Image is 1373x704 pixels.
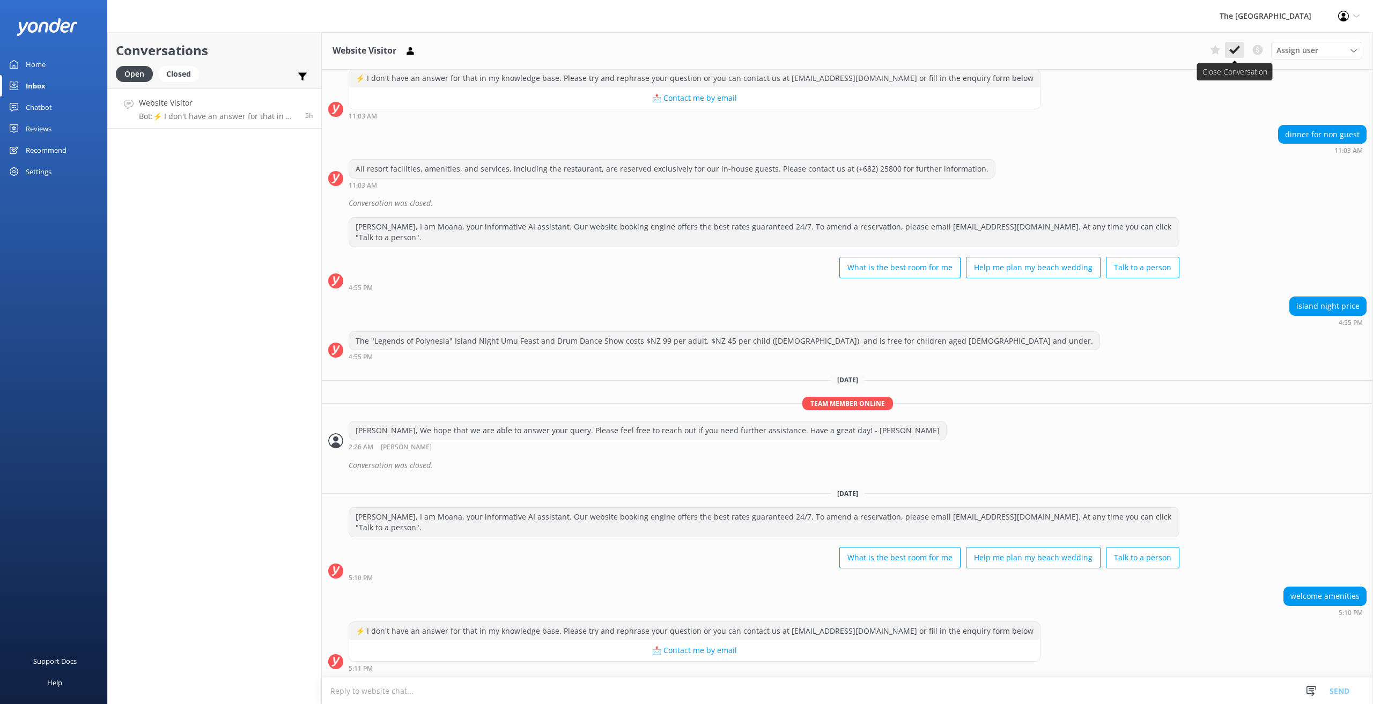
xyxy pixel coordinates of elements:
div: ⚡ I don't have an answer for that in my knowledge base. Please try and rephrase your question or ... [349,69,1040,87]
div: Oct 10 2025 10:55pm (UTC -10:00) Pacific/Honolulu [1289,318,1367,326]
div: ⚡ I don't have an answer for that in my knowledge base. Please try and rephrase your question or ... [349,622,1040,640]
div: island night price [1290,297,1366,315]
span: Assign user [1276,45,1318,56]
div: Support Docs [33,650,77,672]
h3: Website Visitor [333,44,396,58]
strong: 4:55 PM [349,285,373,291]
h4: Website Visitor [139,97,297,109]
strong: 2:26 AM [349,444,373,451]
div: Oct 12 2025 11:10pm (UTC -10:00) Pacific/Honolulu [349,574,1179,581]
div: dinner for non guest [1279,125,1366,144]
div: Oct 11 2025 08:26am (UTC -10:00) Pacific/Honolulu [349,443,947,451]
div: Open [116,66,153,82]
div: [PERSON_NAME], I am Moana, your informative AI assistant. Our website booking engine offers the b... [349,218,1179,246]
div: [PERSON_NAME], We hope that we are able to answer your query. Please feel free to reach out if yo... [349,421,946,440]
div: Oct 10 2025 05:03pm (UTC -10:00) Pacific/Honolulu [349,112,1040,120]
strong: 5:10 PM [1339,610,1363,616]
strong: 5:10 PM [349,575,373,581]
div: All resort facilities, amenities, and services, including the restaurant, are reserved exclusivel... [349,160,995,178]
div: Settings [26,161,51,182]
span: [PERSON_NAME] [381,444,432,451]
span: [DATE] [831,375,865,384]
strong: 4:55 PM [349,354,373,360]
div: Help [47,672,62,693]
div: Inbox [26,75,46,97]
button: 📩 Contact me by email [349,640,1040,661]
span: Oct 12 2025 11:10pm (UTC -10:00) Pacific/Honolulu [305,111,313,120]
div: Conversation was closed. [349,194,1367,212]
div: Oct 12 2025 11:11pm (UTC -10:00) Pacific/Honolulu [349,664,1040,672]
div: Chatbot [26,97,52,118]
button: What is the best room for me [839,547,961,568]
div: [PERSON_NAME], I am Moana, your informative AI assistant. Our website booking engine offers the b... [349,508,1179,536]
button: Talk to a person [1106,257,1179,278]
div: Reviews [26,118,51,139]
strong: 4:55 PM [1339,320,1363,326]
button: Help me plan my beach wedding [966,257,1101,278]
div: 2025-10-11T18:26:55.636 [328,456,1367,475]
div: Oct 10 2025 10:55pm (UTC -10:00) Pacific/Honolulu [349,353,1100,360]
div: Conversation was closed. [349,456,1367,475]
strong: 11:03 AM [1334,147,1363,154]
strong: 5:11 PM [349,665,373,672]
div: The "Legends of Polynesia" Island Night Umu Feast and Drum Dance Show costs $NZ 99 per adult, $NZ... [349,332,1099,350]
button: 📩 Contact me by email [349,87,1040,109]
div: Oct 12 2025 11:10pm (UTC -10:00) Pacific/Honolulu [1283,609,1367,616]
div: Recommend [26,139,67,161]
p: Bot: ⚡ I don't have an answer for that in my knowledge base. Please try and rephrase your questio... [139,112,297,121]
div: Home [26,54,46,75]
button: Help me plan my beach wedding [966,547,1101,568]
h2: Conversations [116,40,313,61]
span: Team member online [802,397,893,410]
span: [DATE] [831,489,865,498]
img: yonder-white-logo.png [16,18,78,36]
div: 2025-10-11T07:00:46.174 [328,194,1367,212]
div: Oct 10 2025 05:03pm (UTC -10:00) Pacific/Honolulu [349,181,995,189]
div: Assign User [1271,42,1362,59]
div: Closed [158,66,199,82]
div: Oct 10 2025 05:03pm (UTC -10:00) Pacific/Honolulu [1278,146,1367,154]
strong: 11:03 AM [349,113,377,120]
div: Oct 10 2025 10:55pm (UTC -10:00) Pacific/Honolulu [349,284,1179,291]
strong: 11:03 AM [349,182,377,189]
a: Open [116,68,158,79]
div: welcome amenities [1284,587,1366,605]
button: What is the best room for me [839,257,961,278]
button: Talk to a person [1106,547,1179,568]
a: Website VisitorBot:⚡ I don't have an answer for that in my knowledge base. Please try and rephras... [108,88,321,129]
a: Closed [158,68,204,79]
